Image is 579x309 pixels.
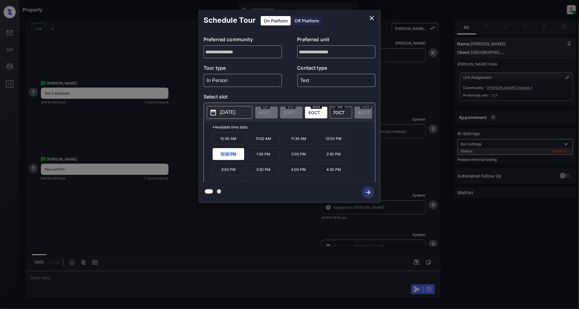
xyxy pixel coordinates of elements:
p: 5:00 PM [212,179,244,191]
p: 11:00 AM [247,132,280,145]
p: 11:30 AM [283,132,315,145]
p: 4:30 PM [318,163,350,176]
p: 5:30 PM [247,179,280,191]
p: 3:30 PM [247,163,280,176]
span: 7 OCT [333,110,345,115]
p: Select slot [204,93,375,103]
div: On Platform [261,16,291,25]
p: 10:30 AM [212,132,244,145]
p: [DATE] [220,109,235,116]
button: close [366,12,378,24]
p: 12:30 PM [212,148,244,160]
p: Tour type [204,64,282,74]
p: Contact type [297,64,376,74]
div: date-select [330,107,352,118]
div: Text [299,75,374,85]
p: *Available time slots [212,122,375,132]
p: Preferred community [204,36,282,45]
p: 12:00 PM [318,132,350,145]
span: tue [335,105,345,109]
p: 1:30 PM [247,148,280,160]
p: 3:00 PM [212,163,244,176]
span: 6 OCT [308,110,320,115]
div: In Person [205,75,280,85]
div: date-select [305,107,327,118]
p: Preferred unit [297,36,376,45]
h2: Schedule Tour [199,10,260,31]
p: 4:00 PM [283,163,315,176]
span: mon [311,105,322,109]
p: 2:30 PM [318,148,350,160]
p: 2:00 PM [283,148,315,160]
div: Off Platform [292,16,322,25]
button: [DATE] [207,106,252,119]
